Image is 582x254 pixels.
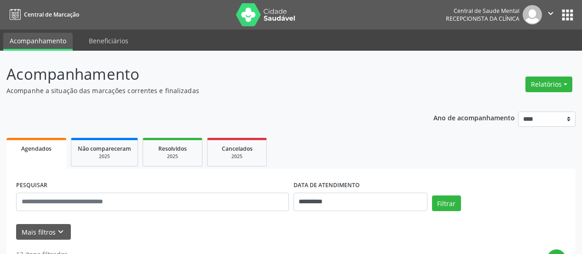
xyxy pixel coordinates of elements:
[21,145,52,153] span: Agendados
[214,153,260,160] div: 2025
[16,178,47,193] label: PESQUISAR
[24,11,79,18] span: Central de Marcação
[82,33,135,49] a: Beneficiários
[433,112,515,123] p: Ano de acompanhamento
[78,153,131,160] div: 2025
[546,8,556,18] i: 
[158,145,187,153] span: Resolvidos
[525,77,572,92] button: Relatórios
[559,7,576,23] button: apps
[6,63,405,86] p: Acompanhamento
[56,227,66,237] i: keyboard_arrow_down
[294,178,360,193] label: DATA DE ATENDIMENTO
[446,7,519,15] div: Central de Saude Mental
[432,195,461,211] button: Filtrar
[6,86,405,95] p: Acompanhe a situação das marcações correntes e finalizadas
[16,224,71,240] button: Mais filtroskeyboard_arrow_down
[3,33,73,51] a: Acompanhamento
[78,145,131,153] span: Não compareceram
[222,145,253,153] span: Cancelados
[6,7,79,22] a: Central de Marcação
[542,5,559,24] button: 
[150,153,196,160] div: 2025
[523,5,542,24] img: img
[446,15,519,23] span: Recepcionista da clínica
